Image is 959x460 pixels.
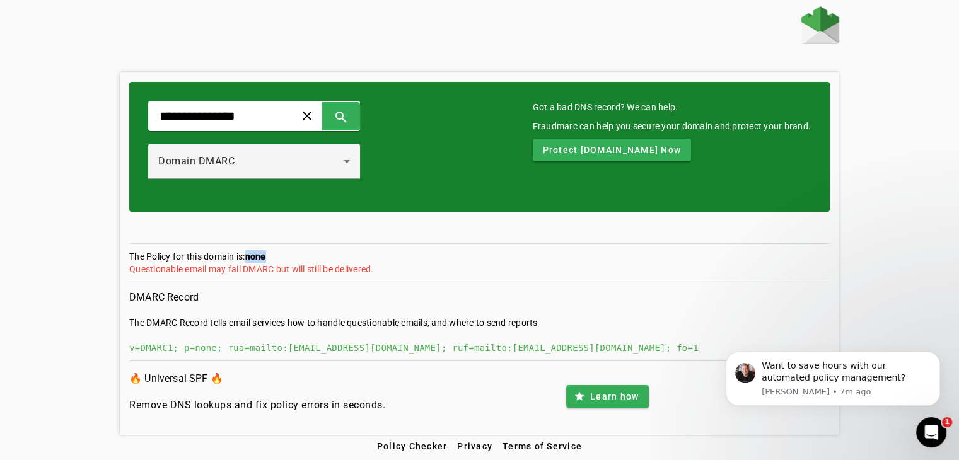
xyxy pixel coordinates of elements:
span: Terms of Service [503,441,582,451]
span: Protect [DOMAIN_NAME] Now [543,144,681,156]
span: Learn how [590,390,639,403]
img: Fraudmarc Logo [801,6,839,44]
div: v=DMARC1; p=none; rua=mailto:[EMAIL_ADDRESS][DOMAIN_NAME]; ruf=mailto:[EMAIL_ADDRESS][DOMAIN_NAME... [129,342,830,354]
strong: none [245,251,266,262]
div: Questionable email may fail DMARC but will still be delivered. [129,263,830,275]
button: Protect [DOMAIN_NAME] Now [533,139,691,161]
mat-card-title: Got a bad DNS record? We can help. [533,101,811,113]
section: The Policy for this domain is: [129,250,830,282]
iframe: Intercom notifications message [707,333,959,426]
span: 1 [942,417,952,427]
button: Policy Checker [372,435,453,457]
div: The DMARC Record tells email services how to handle questionable emails, and where to send reports [129,316,830,329]
a: Home [801,6,839,47]
button: Terms of Service [497,435,587,457]
span: Policy Checker [377,441,448,451]
h3: DMARC Record [129,289,830,306]
div: Fraudmarc can help you secure your domain and protect your brand. [533,120,811,132]
button: Privacy [452,435,497,457]
h3: 🔥 Universal SPF 🔥 [129,370,385,388]
span: Domain DMARC [158,155,235,167]
h4: Remove DNS lookups and fix policy errors in seconds. [129,398,385,413]
button: Learn how [566,385,649,408]
iframe: Intercom live chat [916,417,946,447]
span: Privacy [457,441,492,451]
